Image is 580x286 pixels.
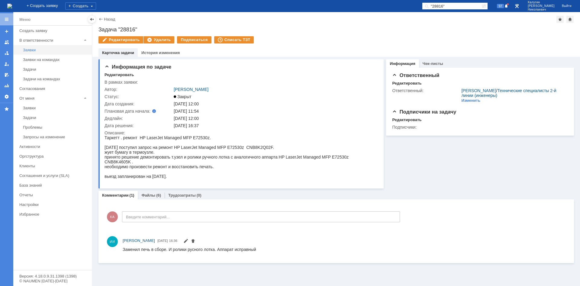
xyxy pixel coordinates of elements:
div: [DATE] 12:00 [174,116,375,121]
a: Назад [104,17,115,21]
span: Расширенный поиск [482,3,488,8]
div: Оргструктура [19,154,88,159]
span: [DATE] [157,239,168,243]
a: База знаний [17,181,91,190]
div: Дата создания: [105,101,172,106]
div: Сделать домашней страницей [566,16,574,23]
a: Заявки [21,45,91,55]
a: Файлы [141,193,155,198]
div: Задачи [23,67,88,72]
div: (0) [197,193,201,198]
div: Заявки [23,48,88,52]
a: История изменения [141,50,180,55]
span: Редактировать [183,239,188,244]
a: Заявки [21,103,91,113]
a: Задачи [21,65,91,74]
span: Калугин [528,1,555,4]
div: Создать [65,2,96,10]
div: Согласования [19,86,88,91]
a: [PERSON_NAME] [123,238,155,244]
div: Задачи [23,115,88,120]
div: Версия: 4.18.0.9.31.1398 (1398) [19,274,86,278]
a: Задачи на командах [21,74,91,84]
div: [DATE] 16:37 [174,123,375,128]
a: Отчеты [2,81,11,91]
div: Описание: [105,130,376,135]
div: (1) [130,193,134,198]
div: Задача "28816" [98,27,574,33]
a: Мои согласования [2,70,11,80]
a: Оргструктура [17,152,91,161]
span: [PERSON_NAME] [123,238,155,243]
div: Плановая дата начала: [105,109,165,114]
div: Дедлайн: [105,116,172,121]
a: Задачи [21,113,91,122]
div: Редактировать [392,81,421,86]
div: Меню [19,16,31,23]
a: Запросы на изменение [21,132,91,142]
div: Статус: [105,94,172,99]
a: Создать заявку [17,26,91,35]
a: Чек-листы [423,61,443,66]
div: Соглашения и услуги (SLA) [19,173,88,178]
a: Перейти в интерфейс администратора [513,2,520,10]
div: Автор: [105,87,172,92]
div: Проблемы [23,125,88,130]
span: Удалить [191,239,195,244]
a: Информация [390,61,415,66]
a: Согласования [17,84,91,93]
div: В ответственности [19,38,82,43]
div: Скрыть меню [88,16,95,23]
div: От меня [19,96,82,101]
div: [DATE] 12:00 [174,101,375,106]
div: Ответственный: [392,88,460,93]
span: Подписчики на задачу [392,109,456,115]
a: Трудозатраты [168,193,196,198]
a: Отчеты [17,190,91,200]
div: Отчеты [19,193,88,197]
div: Заявки [23,106,88,110]
div: Редактировать [105,72,134,77]
a: Клиенты [17,161,91,171]
a: Проблемы [21,123,91,132]
span: Ответственный [392,72,439,78]
a: Технические специалисты 2-й линии (инженеры) [461,88,556,98]
div: Дата решения: [105,123,172,128]
span: Закрыт [174,94,192,99]
div: Редактировать [392,117,421,122]
a: Заявки на командах [21,55,91,64]
div: Активности [19,144,88,149]
a: Соглашения и услуги (SLA) [17,171,91,180]
span: КА [107,211,118,222]
div: Настройки [19,202,88,207]
div: Изменить [461,98,480,103]
a: Заявки в моей ответственности [2,48,11,58]
div: Заявки на командах [23,57,88,62]
img: logo [7,4,12,8]
div: Создать заявку [19,28,88,33]
div: Подписчики: [392,125,460,130]
div: (6) [156,193,161,198]
a: [PERSON_NAME] [461,88,496,93]
div: Клиенты [19,164,88,168]
div: Добавить в избранное [556,16,564,23]
a: Заявки на командах [2,37,11,47]
a: Мои заявки [2,59,11,69]
a: Настройки [2,92,11,101]
div: © NAUMEN [DATE]-[DATE] [19,279,86,283]
span: 97 [497,4,504,8]
a: Карточка задачи [102,50,134,55]
div: [DATE] 11:54 [174,109,375,114]
div: Задачи на командах [23,77,88,81]
a: [PERSON_NAME] [174,87,208,92]
span: Николаевич [528,8,555,11]
div: База знаний [19,183,88,188]
a: Создать заявку [2,27,11,36]
a: Перейти на домашнюю страницу [7,4,12,8]
div: / [461,88,565,98]
div: Запросы на изменение [23,135,88,139]
div: В рамках заявки: [105,80,172,85]
span: [PERSON_NAME] [528,4,555,8]
div: Избранное [19,212,82,217]
span: 16:36 [169,239,178,243]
